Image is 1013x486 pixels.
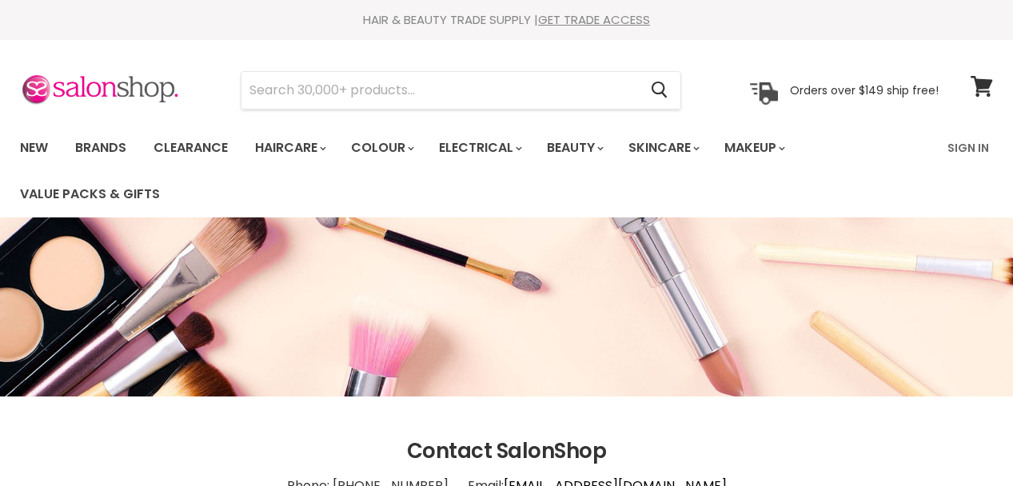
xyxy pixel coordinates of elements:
[63,131,138,165] a: Brands
[8,177,172,211] a: Value Packs & Gifts
[712,131,795,165] a: Makeup
[241,72,638,109] input: Search
[427,131,532,165] a: Electrical
[638,72,680,109] button: Search
[20,440,993,464] h2: Contact SalonShop
[142,131,240,165] a: Clearance
[241,71,681,110] form: Product
[243,131,336,165] a: Haircare
[339,131,424,165] a: Colour
[8,125,938,217] ul: Main menu
[616,131,709,165] a: Skincare
[938,131,999,165] a: Sign In
[790,82,939,97] p: Orders over $149 ship free!
[535,131,613,165] a: Beauty
[538,11,650,28] a: GET TRADE ACCESS
[8,131,60,165] a: New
